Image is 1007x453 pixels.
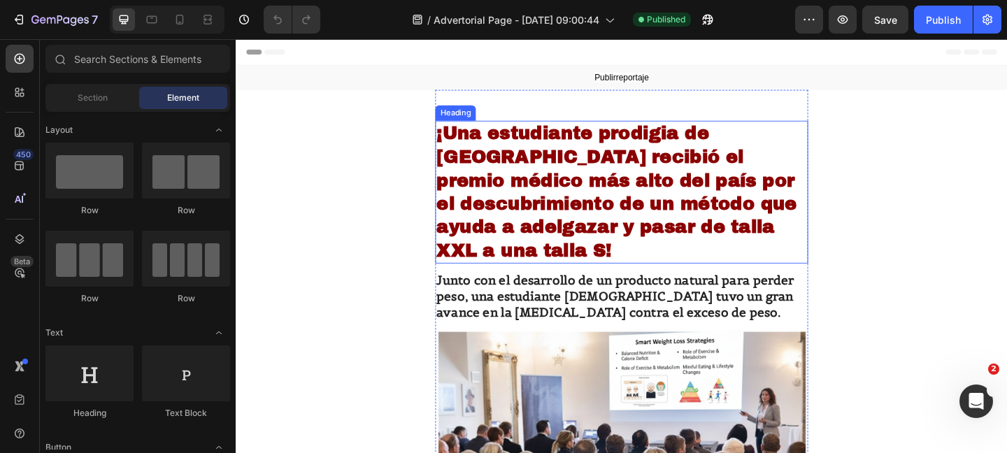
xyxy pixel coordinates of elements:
span: Published [647,13,685,26]
div: Text Block [142,407,230,419]
span: Advertorial Page - [DATE] 09:00:44 [434,13,599,27]
div: Heading [45,407,134,419]
div: Publish [926,13,961,27]
button: 7 [6,6,104,34]
button: Publish [914,6,973,34]
span: / [427,13,431,27]
span: Toggle open [208,119,230,141]
div: Beta [10,256,34,267]
button: Save [862,6,908,34]
div: Row [142,292,230,305]
span: Layout [45,124,73,136]
span: Section [78,92,108,104]
iframe: Intercom live chat [959,384,993,418]
iframe: Design area [236,39,1007,453]
span: Text [45,326,63,339]
span: Element [167,92,199,104]
div: Row [45,204,134,217]
input: Search Sections & Elements [45,45,230,73]
span: Toggle open [208,322,230,344]
span: Save [874,14,897,26]
div: Row [45,292,134,305]
span: 2 [988,364,999,375]
div: Row [142,204,230,217]
div: Undo/Redo [264,6,320,34]
p: 7 [92,11,98,28]
div: 450 [13,149,34,160]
